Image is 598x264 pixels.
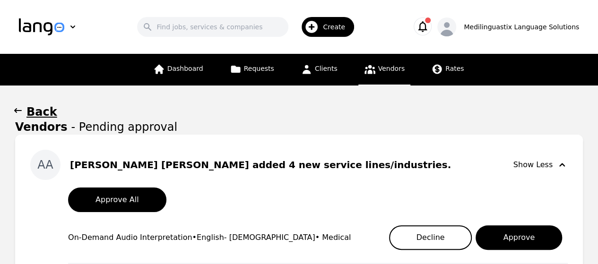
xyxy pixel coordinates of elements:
[464,22,579,32] div: Medilinguastix Language Solutions
[476,225,562,250] button: Approve
[513,159,568,170] div: Show Less
[288,13,360,41] button: Create
[315,65,338,72] span: Clients
[513,150,568,180] button: Show Less
[147,54,209,85] a: Dashboard
[68,232,351,243] div: On-Demand Audio Interpretation • English - [DEMOGRAPHIC_DATA] • Medical
[68,187,166,212] button: Approve All
[378,65,405,72] span: Vendors
[295,54,343,85] a: Clients
[224,54,280,85] a: Requests
[167,65,203,72] span: Dashboard
[26,104,57,119] h1: Back
[425,54,469,85] a: Rates
[437,17,579,36] button: Medilinguastix Language Solutions
[71,119,177,135] span: - Pending approval
[70,158,451,171] div: [PERSON_NAME] [PERSON_NAME] added 4 new service lines/industries.
[358,54,410,85] a: Vendors
[389,225,472,250] button: Decline
[137,17,288,37] input: Find jobs, services & companies
[19,18,64,35] img: Logo
[15,119,67,135] h1: Vendors
[323,22,352,32] span: Create
[445,65,464,72] span: Rates
[37,157,53,172] span: AA
[244,65,274,72] span: Requests
[15,104,583,119] button: Back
